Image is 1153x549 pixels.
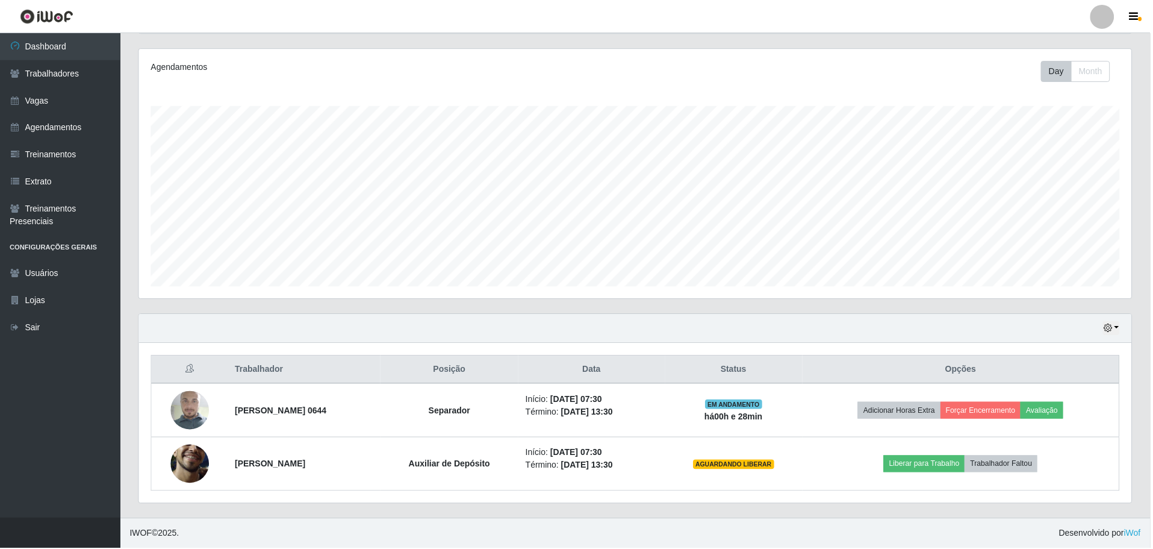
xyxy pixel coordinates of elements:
[171,422,210,507] img: 1755034904390.jpeg
[562,407,614,417] time: [DATE] 13:30
[527,406,659,419] li: Término:
[1043,61,1122,82] div: Toolbar with button groups
[1061,528,1143,541] span: Desenvolvido por
[1023,403,1066,419] button: Avaliação
[235,460,306,469] strong: [PERSON_NAME]
[967,456,1040,473] button: Trabalhador Faltou
[860,403,942,419] button: Adicionar Horas Extra
[527,460,659,472] li: Término:
[667,356,804,384] th: Status
[695,460,776,470] span: AGUARDANDO LIBERAR
[706,412,765,422] strong: há 00 h e 28 min
[1127,529,1143,539] a: iWof
[151,61,545,74] div: Agendamentos
[409,460,491,469] strong: Auxiliar de Depósito
[707,400,764,410] span: EM ANDAMENTO
[552,395,603,404] time: [DATE] 07:30
[381,356,520,384] th: Posição
[130,528,179,541] span: © 2025 .
[1043,61,1113,82] div: First group
[527,394,659,406] li: Início:
[1074,61,1113,82] button: Month
[943,403,1024,419] button: Forçar Encerramento
[886,456,967,473] button: Liberar para Trabalho
[235,406,328,416] strong: [PERSON_NAME] 0644
[552,448,603,458] time: [DATE] 07:30
[20,9,73,24] img: CoreUI Logo
[429,406,471,416] strong: Separador
[562,461,614,471] time: [DATE] 13:30
[228,356,381,384] th: Trabalhador
[171,377,210,445] img: 1743423674291.jpeg
[520,356,667,384] th: Data
[527,447,659,460] li: Início:
[1043,61,1074,82] button: Day
[130,529,152,539] span: IWOF
[804,356,1122,384] th: Opções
